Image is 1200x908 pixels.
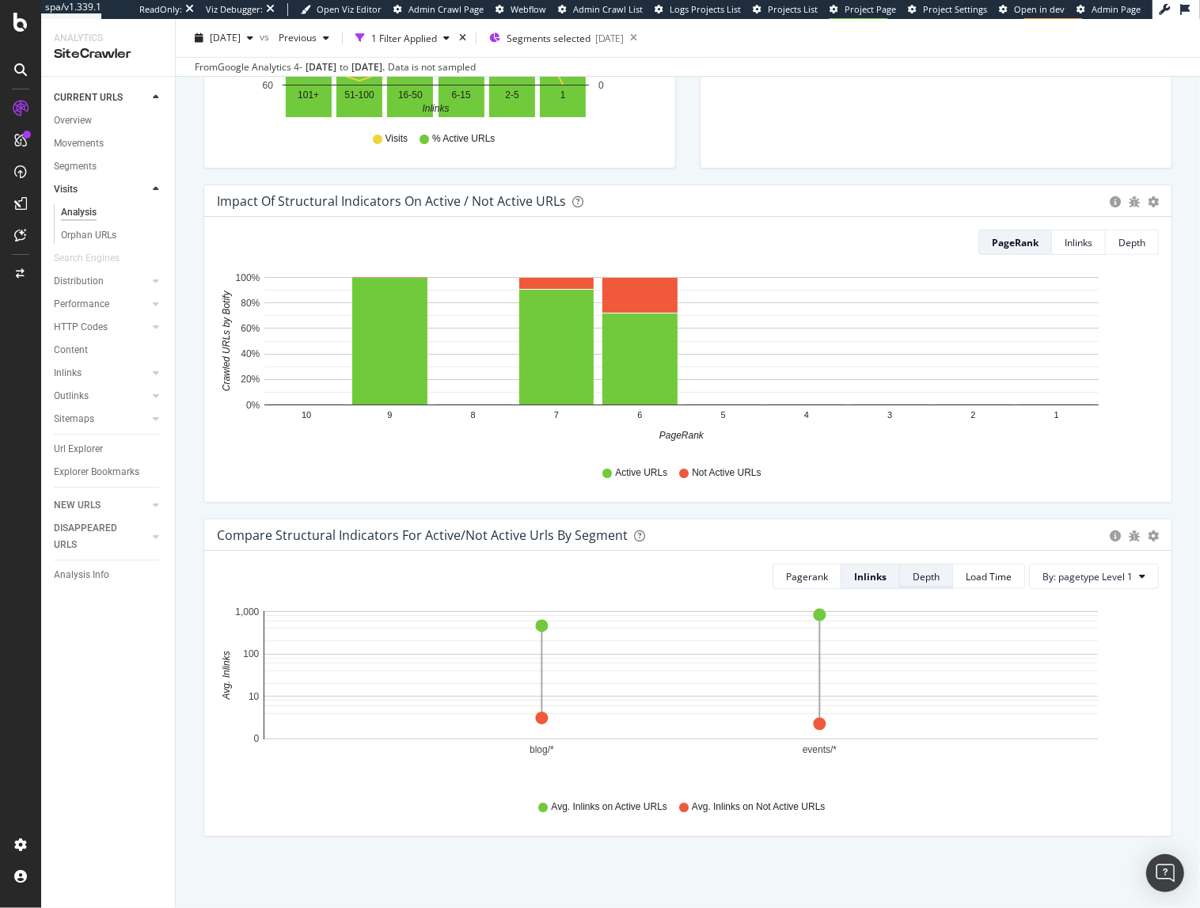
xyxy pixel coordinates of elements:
span: Previous [272,31,317,44]
div: PageRank [992,236,1039,249]
div: ReadOnly: [139,3,182,16]
button: Segments selected[DATE] [483,25,624,51]
a: Logs Projects List [655,3,741,16]
span: % Active URLs [432,132,495,146]
a: Url Explorer [54,441,164,458]
div: 1 Filter Applied [371,31,437,44]
div: Content [54,342,88,359]
a: Movements [54,135,164,152]
text: 0 [254,733,260,744]
div: Movements [54,135,104,152]
div: DISAPPEARED URLS [54,520,134,553]
div: NEW URLS [54,497,101,514]
div: Performance [54,296,109,313]
a: Sitemaps [54,411,148,427]
div: gear [1148,530,1159,541]
span: Admin Crawl Page [408,3,484,15]
div: Overview [54,112,92,129]
text: 6 [637,411,642,420]
span: Webflow [511,3,546,15]
button: 1 Filter Applied [349,25,456,51]
div: Impact of structural indicators on active / not active URLs [217,193,566,209]
button: PageRank [978,230,1052,255]
text: 2 [970,411,975,420]
div: Pagerank [786,570,828,583]
button: Inlinks [1052,230,1106,255]
span: Visits [385,132,408,146]
a: NEW URLS [54,497,148,514]
a: Content [54,342,164,359]
text: 60% [241,323,260,334]
a: Visits [54,181,148,198]
text: 80% [241,298,260,309]
text: 16-50 [398,89,423,101]
div: gear [1148,196,1159,207]
text: 0 [598,80,604,91]
text: 9 [387,411,392,420]
a: DISAPPEARED URLS [54,520,148,553]
text: Crawled URLs by Botify [221,291,232,392]
span: vs [260,29,272,43]
text: 8 [471,411,476,420]
div: From Google Analytics 4 - to Data is not sampled [195,60,476,74]
span: Project Settings [923,3,987,15]
text: blog/* [530,744,554,755]
text: 1,000 [235,606,259,617]
div: circle-info [1110,196,1121,207]
div: Inlinks [1065,236,1092,249]
span: Avg. Inlinks on Not Active URLs [692,800,826,814]
text: 0% [246,400,260,411]
a: Admin Page [1077,3,1141,16]
div: Distribution [54,273,104,290]
div: SiteCrawler [54,45,162,63]
span: Active URLs [615,466,667,480]
text: 3 [887,411,892,420]
div: CURRENT URLS [54,89,123,106]
span: Admin Crawl List [573,3,643,15]
div: Analysis Info [54,567,109,583]
a: Admin Crawl Page [393,3,484,16]
text: 60 [263,80,274,91]
div: Explorer Bookmarks [54,464,139,481]
a: CURRENT URLS [54,89,148,106]
text: 10 [302,411,311,420]
text: 101+ [298,89,319,101]
a: Analysis Info [54,567,164,583]
a: Open in dev [999,3,1065,16]
button: [DATE] [188,25,260,51]
a: Project Settings [908,3,987,16]
div: A chart. [217,602,1144,785]
div: Load Time [966,570,1012,583]
span: Segments selected [507,32,591,45]
text: 100 [243,649,259,660]
a: Overview [54,112,164,129]
a: Open Viz Editor [301,3,382,16]
div: circle-info [1110,530,1121,541]
span: Admin Page [1092,3,1141,15]
text: 51-100 [344,89,374,101]
span: Not Active URLs [692,466,761,480]
div: Analytics [54,32,162,45]
svg: A chart. [217,268,1144,451]
div: Segments [54,158,97,175]
div: Orphan URLs [61,227,116,244]
div: bug [1129,530,1140,541]
span: 2025 Oct. 5th [210,31,241,44]
text: 10 [249,691,260,702]
div: bug [1129,196,1140,207]
text: 40% [241,349,260,360]
a: Outlinks [54,388,148,405]
button: Pagerank [773,564,841,589]
text: 100% [236,272,260,283]
text: 7 [554,411,559,420]
span: Logs Projects List [670,3,741,15]
span: By: pagetype Level 1 [1042,570,1133,583]
span: Projects List [768,3,818,15]
a: Inlinks [54,365,148,382]
div: Sitemaps [54,411,94,427]
button: Inlinks [841,564,900,589]
button: Load Time [953,564,1025,589]
a: Webflow [496,3,546,16]
text: 4 [804,411,809,420]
